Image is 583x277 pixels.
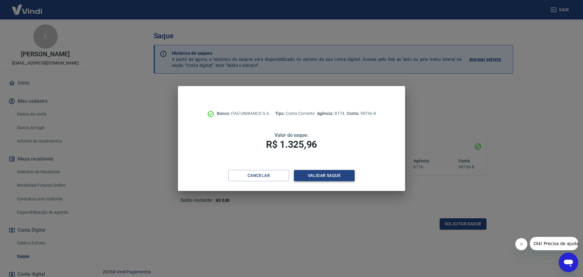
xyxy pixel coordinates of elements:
[347,111,360,116] span: Conta:
[228,170,289,181] button: Cancelar
[266,139,317,150] span: R$ 1.325,96
[275,111,286,116] span: Tipo:
[347,110,376,117] p: 99736-8
[317,110,344,117] p: 8774
[4,4,51,9] span: Olá! Precisa de ajuda?
[317,111,335,116] span: Agência:
[294,170,355,181] button: Validar saque
[274,132,309,138] span: Valor do saque:
[217,111,231,116] span: Banco:
[559,253,578,272] iframe: Botão para abrir a janela de mensagens
[217,110,270,117] p: ITAÚ UNIBANCO S.A.
[515,238,527,250] iframe: Fechar mensagem
[275,110,315,117] p: Conta Corrente
[530,237,578,250] iframe: Mensagem da empresa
